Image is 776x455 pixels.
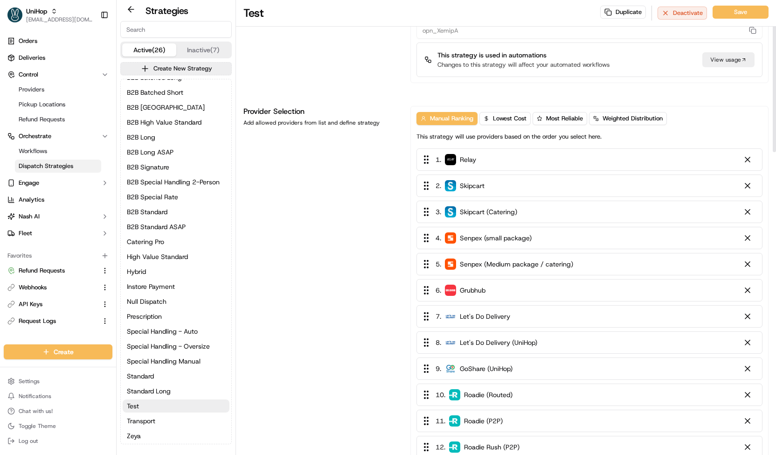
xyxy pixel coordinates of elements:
button: Save [713,6,769,19]
div: 6. Grubhub [416,279,762,301]
a: Hybrid [123,265,229,278]
span: Standard [127,371,154,381]
span: Test [127,401,139,411]
button: B2B Batched Short [123,86,229,99]
a: Transport [123,414,229,427]
button: UniHopUniHop[EMAIL_ADDRESS][DOMAIN_NAME] [4,4,97,26]
span: B2B Special Handling 2-Person [127,177,220,187]
div: We're available if you need us! [32,98,118,105]
div: 1. Relay [416,148,762,171]
a: Special Handling - Oversize [123,340,229,353]
img: lets_do_delivery_logo.png [445,311,456,322]
a: API Keys [7,300,97,308]
button: Catering Pro [123,235,229,248]
button: Zeya [123,429,229,442]
span: B2B High Value Standard [127,118,201,127]
span: Pylon [93,158,113,165]
span: Request Logs [19,317,56,325]
span: Weighted Distribution [603,114,663,123]
a: B2B Special Rate [123,190,229,203]
div: 5 . [421,259,573,269]
span: Webhooks [19,283,47,292]
div: 8. Let's Do Delivery (UniHop) [416,331,762,354]
input: Got a question? Start typing here... [24,60,168,70]
div: 7. Let's Do Delivery [416,305,762,328]
button: B2B Signature [123,161,229,174]
span: Toggle Theme [19,422,56,430]
span: Chat with us! [19,407,53,415]
a: Special Handling - Auto [123,325,229,338]
button: Log out [4,434,112,448]
img: goshare_logo.png [445,363,456,374]
div: 11. Roadie (P2P) [416,410,762,432]
h2: Strategies [145,4,188,17]
button: Toggle Theme [4,420,112,433]
span: Special Handling Manual [127,357,201,366]
button: Settings [4,375,112,388]
span: Pickup Locations [19,100,65,109]
button: Refund Requests [4,263,112,278]
button: B2B Special Handling 2-Person [123,175,229,189]
div: 10 . [421,390,513,400]
div: 8 . [421,337,537,348]
button: Active (26) [122,43,176,56]
div: Add allowed providers from list and define strategy [243,119,399,126]
span: Let's Do Delivery (UniHop) [460,338,537,347]
button: Null Dispatch [123,295,229,308]
img: senpex-logo.png [445,259,456,270]
button: B2B Long [123,131,229,144]
a: Request Logs [7,317,97,325]
button: API Keys [4,297,112,312]
span: Let's Do Delivery [460,312,510,321]
span: Log out [19,437,38,445]
button: B2B [GEOGRAPHIC_DATA] [123,101,229,114]
button: Chat with us! [4,405,112,418]
button: B2B Standard [123,205,229,218]
div: 11 . [421,416,503,426]
input: Search [120,21,232,38]
span: Control [19,70,38,79]
span: Transport [127,416,155,426]
div: Available Products [4,336,112,351]
span: Catering Pro [127,237,164,246]
div: 2 . [421,181,485,191]
div: 3 . [421,207,517,217]
button: B2B Standard ASAP [123,220,229,233]
span: Special Handling - Oversize [127,342,210,351]
div: 1 . [421,154,476,165]
span: Most Reliable [546,114,583,123]
a: 💻API Documentation [75,131,153,148]
a: Analytics [4,192,112,207]
span: Dispatch Strategies [19,162,73,170]
a: Pickup Locations [15,98,101,111]
div: 12 . [421,442,520,452]
button: Standard [123,370,229,383]
p: Changes to this strategy will affect your automated workflows [437,61,610,69]
span: Zeya [127,431,141,441]
span: Orders [19,37,37,45]
span: Analytics [19,196,44,204]
button: Lowest Cost [479,112,531,125]
button: Nash AI [4,209,112,224]
img: roadie-logo-v2.jpg [449,389,460,400]
h1: Provider Selection [243,106,399,117]
a: Standard Long [123,385,229,398]
span: B2B Standard ASAP [127,222,186,231]
button: Most Reliable [533,112,587,125]
span: Roadie (P2P) [464,416,503,426]
span: Null Dispatch [127,297,166,306]
img: 5e692f75ce7d37001a5d71f1 [445,285,456,296]
span: Create [54,347,74,357]
a: Test [123,399,229,413]
a: Instore Payment [123,280,229,293]
span: Refund Requests [19,266,65,275]
img: Nash [9,9,28,28]
div: Favorites [4,248,112,263]
div: 💻 [79,136,86,143]
button: Inactive (7) [176,43,230,56]
span: B2B Long [127,133,155,142]
span: Fleet [19,229,32,238]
